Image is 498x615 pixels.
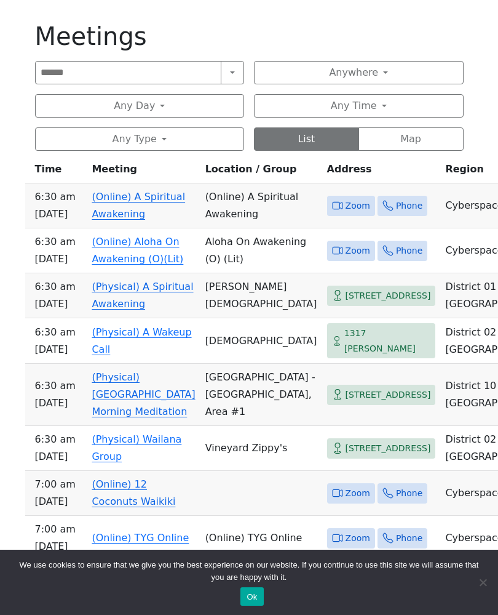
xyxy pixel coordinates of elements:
[35,476,82,493] span: 7:00 AM
[200,161,322,183] th: Location / Group
[346,531,370,546] span: Zoom
[200,426,322,471] td: Vineyard Zippy's
[35,395,82,412] span: [DATE]
[254,127,359,151] button: List
[396,198,422,214] span: Phone
[221,61,244,84] button: Search
[346,288,431,303] span: [STREET_ADDRESS]
[35,251,82,268] span: [DATE]
[18,559,480,584] span: We use cookies to ensure that we give you the best experience on our website. If you continue to ...
[200,318,322,364] td: [DEMOGRAPHIC_DATA]
[200,364,322,426] td: [GEOGRAPHIC_DATA] - [GEOGRAPHIC_DATA], Area #1
[35,94,245,118] button: Any Day
[396,243,422,259] span: Phone
[35,278,82,295] span: 6:30 AM
[35,127,245,151] button: Any Type
[346,441,431,456] span: [STREET_ADDRESS]
[92,532,189,544] a: (Online) TYG Online
[200,228,322,273] td: Aloha On Awakening (O) (Lit)
[87,161,200,183] th: Meeting
[240,587,263,606] button: Ok
[35,295,82,313] span: [DATE]
[35,448,82,465] span: [DATE]
[346,243,370,259] span: Zoom
[25,161,87,183] th: Time
[35,233,82,251] span: 6:30 AM
[35,206,82,223] span: [DATE]
[35,61,222,84] input: Search
[254,94,464,118] button: Any Time
[358,127,464,151] button: Map
[92,236,183,265] a: (Online) Aloha On Awakening (O)(Lit)
[92,326,191,355] a: (Physical) A Wakeup Call
[200,273,322,318] td: [PERSON_NAME][DEMOGRAPHIC_DATA]
[35,341,82,358] span: [DATE]
[35,188,82,206] span: 6:30 AM
[35,521,82,538] span: 7:00 AM
[35,431,82,448] span: 6:30 AM
[92,281,193,310] a: (Physical) A Spiritual Awakening
[92,478,175,507] a: (Online) 12 Coconuts Waikiki
[346,387,431,403] span: [STREET_ADDRESS]
[35,324,82,341] span: 6:30 AM
[346,486,370,501] span: Zoom
[35,377,82,395] span: 6:30 AM
[254,61,464,84] button: Anywhere
[92,371,195,417] a: (Physical) [GEOGRAPHIC_DATA] Morning Meditation
[344,326,431,356] span: 1317 [PERSON_NAME]
[200,516,322,561] td: (Online) TYG Online
[35,22,464,51] h1: Meetings
[396,531,422,546] span: Phone
[322,161,441,183] th: Address
[92,191,185,220] a: (Online) A Spiritual Awakening
[200,183,322,228] td: (Online) A Spiritual Awakening
[346,198,370,214] span: Zoom
[35,538,82,555] span: [DATE]
[396,486,422,501] span: Phone
[35,493,82,510] span: [DATE]
[92,433,181,462] a: (Physical) Wailana Group
[476,576,489,589] span: No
